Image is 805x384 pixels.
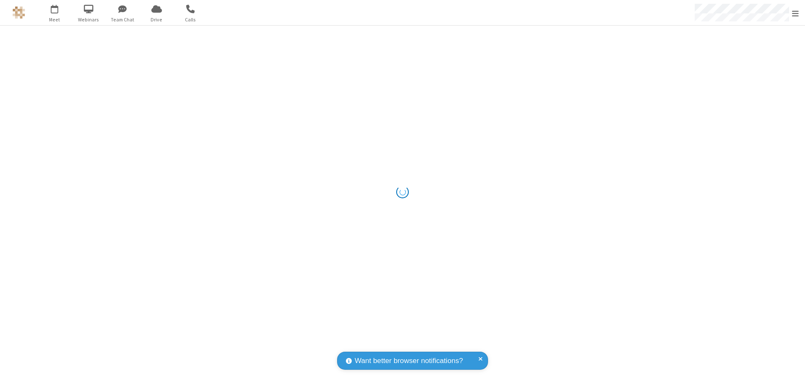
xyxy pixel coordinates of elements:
[73,16,104,23] span: Webinars
[175,16,206,23] span: Calls
[141,16,172,23] span: Drive
[39,16,70,23] span: Meet
[107,16,138,23] span: Team Chat
[13,6,25,19] img: QA Selenium DO NOT DELETE OR CHANGE
[355,355,463,366] span: Want better browser notifications?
